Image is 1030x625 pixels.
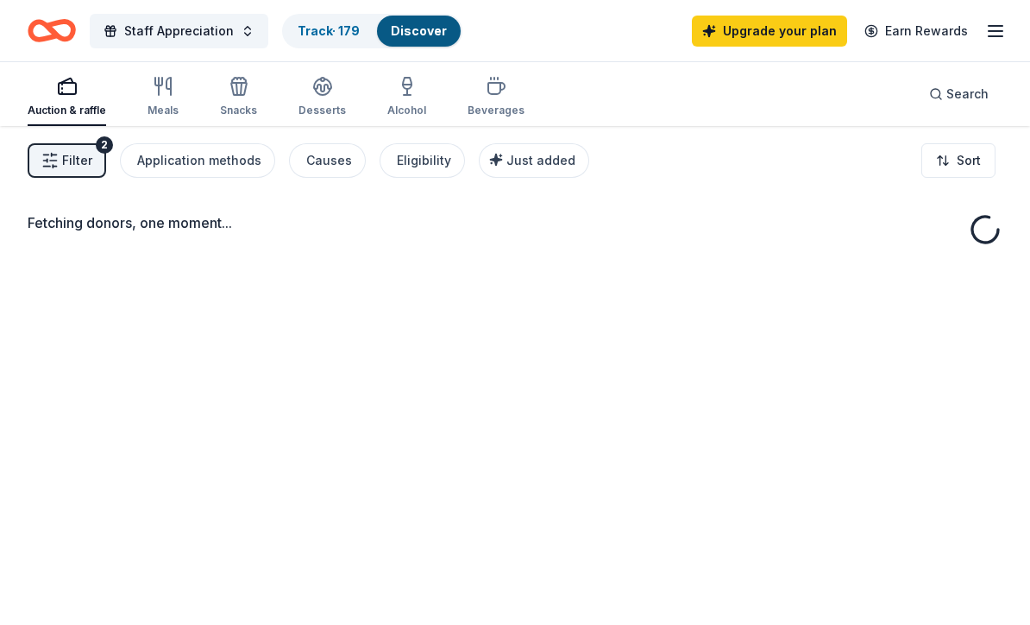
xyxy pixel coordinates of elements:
div: Application methods [137,150,261,171]
button: Causes [289,143,366,178]
button: Application methods [120,143,275,178]
a: Home [28,10,76,51]
div: 2 [96,136,113,154]
span: Staff Appreciation [124,21,234,41]
div: Desserts [298,104,346,117]
button: Search [915,77,1002,111]
button: Meals [148,69,179,126]
a: Track· 179 [298,23,360,38]
div: Causes [306,150,352,171]
div: Eligibility [397,150,451,171]
button: Snacks [220,69,257,126]
a: Discover [391,23,447,38]
div: Snacks [220,104,257,117]
button: Just added [479,143,589,178]
div: Beverages [468,104,524,117]
a: Upgrade your plan [692,16,847,47]
button: Beverages [468,69,524,126]
span: Search [946,84,989,104]
div: Fetching donors, one moment... [28,212,1002,233]
a: Earn Rewards [854,16,978,47]
button: Staff Appreciation [90,14,268,48]
button: Filter2 [28,143,106,178]
button: Sort [921,143,995,178]
button: Track· 179Discover [282,14,462,48]
button: Eligibility [380,143,465,178]
div: Meals [148,104,179,117]
span: Sort [957,150,981,171]
span: Filter [62,150,92,171]
div: Auction & raffle [28,104,106,117]
span: Just added [506,153,575,167]
button: Auction & raffle [28,69,106,126]
div: Alcohol [387,104,426,117]
button: Desserts [298,69,346,126]
button: Alcohol [387,69,426,126]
